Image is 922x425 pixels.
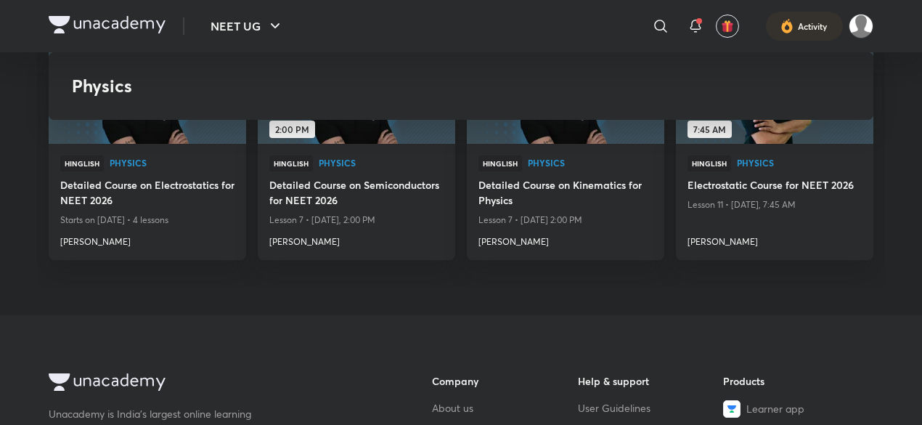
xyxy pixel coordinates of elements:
a: Company Logo [49,16,166,37]
span: 2:00 PM [269,121,315,138]
h3: Physics [72,76,640,97]
a: Physics [319,158,444,169]
span: Physics [737,158,862,167]
span: Hinglish [478,155,522,171]
button: NEET UG [202,12,293,41]
h6: Products [723,373,869,389]
a: Detailed Course on Electrostatics for NEET 2026 [60,177,234,211]
a: [PERSON_NAME] [60,230,234,248]
img: Aman raj [849,14,873,39]
a: Detailed Course on Semiconductors for NEET 2026 [269,177,444,211]
h6: Company [432,373,578,389]
p: Starts on [DATE] • 4 lessons [60,211,234,230]
p: Lesson 7 • [DATE] 2:00 PM [478,211,653,230]
img: avatar [721,20,734,33]
span: Hinglish [60,155,104,171]
span: Physics [319,158,444,167]
h6: Help & support [578,373,724,389]
span: 7:45 AM [688,121,732,138]
span: Learner app [746,401,804,416]
a: [PERSON_NAME] [269,230,444,248]
a: Learner app [723,400,869,418]
a: Detailed Course on Kinematics for Physics [478,177,653,211]
p: Lesson 11 • [DATE], 7:45 AM [688,195,862,214]
img: activity [780,17,794,35]
img: Company Logo [49,373,166,391]
span: Physics [110,158,234,167]
a: About us [432,400,578,416]
a: [PERSON_NAME] [478,230,653,248]
span: Hinglish [269,155,313,171]
img: Company Logo [49,16,166,33]
a: Physics [737,158,862,169]
button: avatar [716,15,739,38]
p: Lesson 7 • [DATE], 2:00 PM [269,211,444,230]
a: [PERSON_NAME] [688,230,862,248]
a: Physics [110,158,234,169]
span: Hinglish [688,155,731,171]
a: Physics [528,158,653,169]
a: Electrostatic Course for NEET 2026 [688,177,862,195]
span: Physics [528,158,653,167]
a: User Guidelines [578,400,724,416]
a: Company Logo [49,373,385,394]
img: Learner app [723,400,741,418]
